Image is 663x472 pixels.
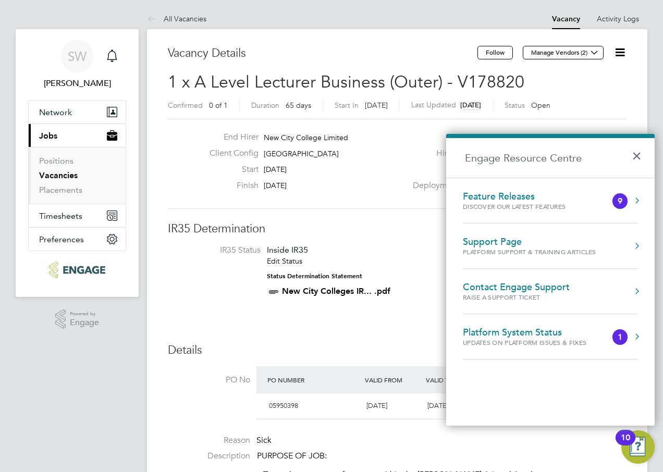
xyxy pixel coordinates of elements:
span: [DATE] [365,101,388,110]
span: [GEOGRAPHIC_DATA] [264,149,339,158]
a: All Vacancies [147,14,206,23]
button: Close [632,141,647,164]
div: Support Page [463,236,596,247]
span: Engage [70,318,99,327]
button: Follow [477,46,513,59]
a: Activity Logs [597,14,639,23]
span: [DATE] [366,401,387,410]
label: Start In [335,101,359,110]
span: [DATE] [264,181,287,190]
label: Deployment Manager [407,180,494,191]
label: Description [168,451,250,462]
button: Preferences [29,228,126,251]
nav: Main navigation [16,29,139,297]
span: [DATE] [460,101,481,109]
button: Network [29,101,126,123]
span: Network [39,107,72,117]
img: ncclondon-logo-retina.png [49,262,105,278]
label: End Hirer [201,132,259,143]
button: Timesheets [29,204,126,227]
label: PO No [168,375,250,386]
label: Status [505,101,525,110]
label: PO Manager [407,164,494,175]
span: 05950398 [269,401,298,410]
h3: Vacancy Details [168,46,477,61]
label: Hiring Manager [407,148,494,159]
label: Site [407,132,494,143]
a: Go to home page [28,262,126,278]
div: Valid From [362,370,423,389]
p: PURPOSE OF JOB: [257,451,627,462]
label: Client Config [201,148,259,159]
div: 10 [621,438,630,451]
div: Contact Engage Support [463,281,570,293]
a: New City Colleges IR... .pdf [282,286,390,296]
button: Jobs [29,124,126,147]
label: Finish [201,180,259,191]
button: Manage Vendors (2) [523,46,604,59]
a: Powered byEngage [55,309,100,329]
span: Silka Warrick-Akerele [28,77,126,90]
span: Open [531,101,550,110]
a: Placements [39,185,82,195]
h2: Engage Resource Centre [446,138,655,178]
div: Raise a Support Ticket [463,293,570,302]
label: Duration [251,101,279,110]
span: Sick [256,435,272,445]
a: SW[PERSON_NAME] [28,40,126,90]
div: Platform System Status [463,327,607,338]
div: Jobs [29,147,126,204]
span: 1 x A Level Lecturer Business (Outer) - V178820 [168,72,524,92]
span: Preferences [39,234,84,244]
label: Reason [168,435,250,446]
span: Inside IR35 [267,245,308,255]
span: 65 days [286,101,311,110]
span: A Level [499,133,524,142]
div: Discover our latest features [463,202,586,211]
div: Valid To [423,370,484,389]
div: Platform Support & Training Articles [463,247,596,256]
label: Start [201,164,259,175]
strong: Status Determination Statement [267,272,362,280]
div: PO Number [265,370,362,389]
a: Vacancy [552,15,580,23]
span: [DATE] [427,401,448,410]
a: Positions [39,156,73,166]
div: Engage Resource Centre [446,134,655,426]
label: Last Updated [411,100,456,109]
h3: Details [168,343,627,358]
span: 0 of 1 [209,101,228,110]
span: SW [68,49,87,63]
a: Vacancies [39,170,78,180]
label: Confirmed [168,101,203,110]
div: Feature Releases [463,191,586,202]
span: New City College Limited [264,133,348,142]
span: Powered by [70,309,99,318]
h3: IR35 Determination [168,221,627,237]
label: IR35 Status [178,245,261,256]
div: Updates on Platform Issues & Fixes [463,338,607,347]
span: Jobs [39,131,57,141]
span: Timesheets [39,211,82,221]
a: Edit Status [267,256,302,266]
button: Open Resource Center, 10 new notifications [621,430,655,464]
span: [DATE] [264,165,287,174]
